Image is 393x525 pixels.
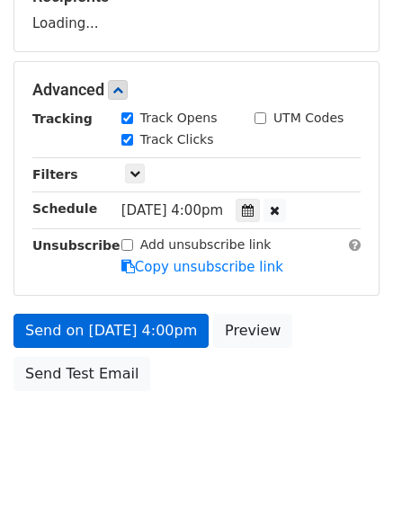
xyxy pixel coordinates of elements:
a: Preview [213,314,292,348]
h5: Advanced [32,80,361,100]
label: UTM Codes [273,109,344,128]
strong: Unsubscribe [32,238,121,253]
strong: Schedule [32,201,97,216]
a: Send on [DATE] 4:00pm [13,314,209,348]
a: Copy unsubscribe link [121,259,283,275]
label: Track Clicks [140,130,214,149]
strong: Filters [32,167,78,182]
label: Add unsubscribe link [140,236,272,254]
span: [DATE] 4:00pm [121,202,223,218]
a: Send Test Email [13,357,150,391]
label: Track Opens [140,109,218,128]
strong: Tracking [32,111,93,126]
iframe: Chat Widget [303,439,393,525]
